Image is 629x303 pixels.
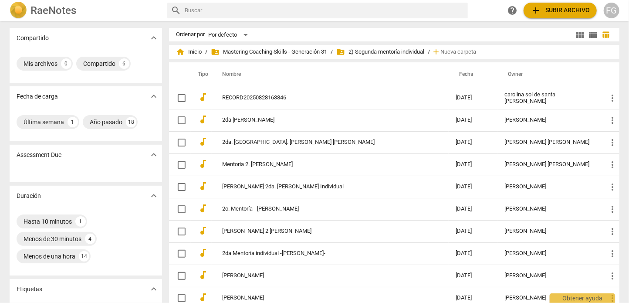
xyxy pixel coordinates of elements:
[602,31,610,39] span: table_chart
[449,153,497,176] td: [DATE]
[331,49,333,55] span: /
[198,225,208,236] span: audiotrack
[588,30,598,40] span: view_list
[79,251,89,262] div: 14
[85,234,95,244] div: 4
[222,161,424,168] a: Mentoría 2. [PERSON_NAME]
[17,285,42,294] p: Etiquetas
[198,159,208,169] span: audiotrack
[185,3,464,17] input: Buscar
[17,150,61,160] p: Assessment Due
[449,87,497,109] td: [DATE]
[176,48,202,56] span: Inicio
[222,184,424,190] a: [PERSON_NAME] 2da. [PERSON_NAME] Individual
[24,59,57,68] div: Mis archivos
[198,136,208,147] span: audiotrack
[149,191,159,201] span: expand_more
[336,48,345,56] span: folder_shared
[171,5,181,16] span: search
[531,5,590,16] span: Subir archivo
[599,28,612,41] button: Tabla
[147,148,160,161] button: Mostrar más
[449,265,497,287] td: [DATE]
[440,49,476,55] span: Nueva carpeta
[17,191,41,201] p: Duración
[198,270,208,280] span: audiotrack
[607,93,618,103] span: more_vert
[147,90,160,103] button: Mostrar más
[30,4,76,17] h2: RaeNotes
[10,2,160,19] a: LogoRaeNotes
[504,3,520,18] a: Obtener ayuda
[449,220,497,242] td: [DATE]
[575,30,585,40] span: view_module
[222,250,424,257] a: 2da Mentoría individual -[PERSON_NAME]-
[607,204,618,214] span: more_vert
[83,59,115,68] div: Compartido
[504,92,593,105] div: carolina sol de santa [PERSON_NAME]
[573,28,586,41] button: Cuadrícula
[24,217,72,226] div: Hasta 10 minutos
[75,216,86,227] div: 1
[504,117,593,123] div: [PERSON_NAME]
[222,295,424,301] a: [PERSON_NAME]
[176,48,185,56] span: home
[191,62,212,87] th: Tipo
[24,235,81,243] div: Menos de 30 minutos
[198,248,208,258] span: audiotrack
[428,49,430,55] span: /
[10,2,27,19] img: Logo
[149,91,159,102] span: expand_more
[68,117,78,127] div: 1
[17,34,49,43] p: Compartido
[212,62,449,87] th: Nombre
[432,48,440,56] span: add
[149,284,159,294] span: expand_more
[449,198,497,220] td: [DATE]
[607,271,618,281] span: more_vert
[607,182,618,192] span: more_vert
[504,228,593,235] div: [PERSON_NAME]
[504,161,593,168] div: [PERSON_NAME] [PERSON_NAME]
[607,160,618,170] span: more_vert
[497,62,600,87] th: Owner
[449,131,497,153] td: [DATE]
[607,249,618,259] span: more_vert
[198,203,208,214] span: audiotrack
[504,206,593,212] div: [PERSON_NAME]
[222,228,424,235] a: [PERSON_NAME] 2 [PERSON_NAME]
[586,28,599,41] button: Lista
[504,272,593,279] div: [PERSON_NAME]
[604,3,619,18] button: FG
[61,58,71,69] div: 0
[198,92,208,102] span: audiotrack
[176,31,205,38] div: Ordenar por
[90,118,122,126] div: Año pasado
[222,95,424,101] a: RECORD20250828163846
[449,176,497,198] td: [DATE]
[336,48,424,56] span: 2) Segunda mentoría individual
[147,189,160,202] button: Mostrar más
[126,117,136,127] div: 18
[449,242,497,265] td: [DATE]
[449,109,497,131] td: [DATE]
[222,139,424,146] a: 2da. [GEOGRAPHIC_DATA]. [PERSON_NAME] [PERSON_NAME]
[17,92,58,101] p: Fecha de carga
[208,28,251,42] div: Por defecto
[149,150,159,160] span: expand_more
[119,58,129,69] div: 6
[211,48,327,56] span: Mastering Coaching Skills - Generación 31
[198,292,208,303] span: audiotrack
[222,272,424,279] a: [PERSON_NAME]
[205,49,207,55] span: /
[24,118,64,126] div: Última semana
[449,62,497,87] th: Fecha
[222,117,424,123] a: 2da [PERSON_NAME]
[198,114,208,125] span: audiotrack
[147,283,160,296] button: Mostrar más
[504,250,593,257] div: [PERSON_NAME]
[147,31,160,44] button: Mostrar más
[504,295,593,301] div: [PERSON_NAME]
[149,33,159,43] span: expand_more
